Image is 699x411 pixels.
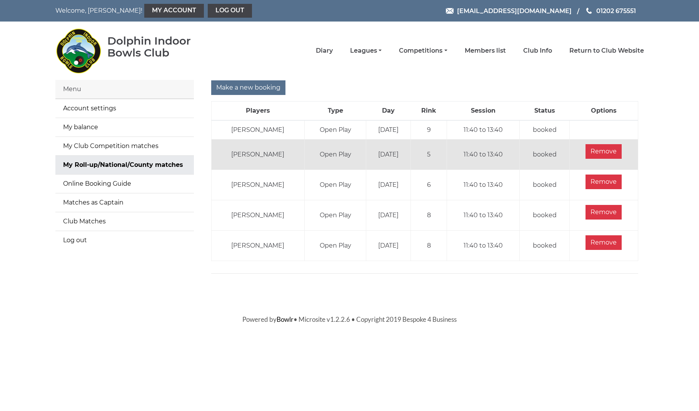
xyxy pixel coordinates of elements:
td: 8 [411,200,447,231]
td: [DATE] [366,140,410,170]
td: [PERSON_NAME] [211,140,305,170]
td: Open Play [305,140,366,170]
td: Open Play [305,231,366,261]
a: Online Booking Guide [55,175,194,193]
input: Remove [586,175,622,189]
td: 5 [411,140,447,170]
img: Email [446,8,454,14]
span: [EMAIL_ADDRESS][DOMAIN_NAME] [457,7,572,14]
th: Options [570,102,638,121]
input: Make a new booking [211,80,285,95]
span: Powered by • Microsite v1.2.2.6 • Copyright 2019 Bespoke 4 Business [242,315,457,323]
a: My Account [144,4,204,18]
input: Remove [586,235,622,250]
td: Open Play [305,120,366,140]
th: Session [447,102,520,121]
a: Leagues [350,47,382,55]
td: booked [520,120,570,140]
span: 01202 675551 [596,7,636,14]
a: Club Matches [55,212,194,231]
td: booked [520,200,570,231]
td: booked [520,170,570,200]
td: [PERSON_NAME] [211,231,305,261]
input: Remove [586,205,622,220]
td: 11:40 to 13:40 [447,120,520,140]
a: Matches as Captain [55,193,194,212]
td: 9 [411,120,447,140]
a: My Roll-up/National/County matches [55,156,194,174]
a: Competitions [399,47,447,55]
a: My balance [55,118,194,136]
img: Dolphin Indoor Bowls Club [55,24,102,78]
td: 6 [411,170,447,200]
th: Status [520,102,570,121]
td: 11:40 to 13:40 [447,200,520,231]
a: Email [EMAIL_ADDRESS][DOMAIN_NAME] [446,6,572,16]
div: Dolphin Indoor Bowls Club [107,35,215,59]
td: booked [520,140,570,170]
td: 11:40 to 13:40 [447,231,520,261]
td: Open Play [305,170,366,200]
a: Diary [316,47,333,55]
a: Log out [55,231,194,250]
td: [PERSON_NAME] [211,200,305,231]
th: Type [305,102,366,121]
td: Open Play [305,200,366,231]
a: Return to Club Website [569,47,644,55]
td: [DATE] [366,120,410,140]
td: 11:40 to 13:40 [447,140,520,170]
div: Menu [55,80,194,99]
a: Members list [465,47,506,55]
a: Account settings [55,99,194,118]
td: [DATE] [366,231,410,261]
td: [PERSON_NAME] [211,120,305,140]
nav: Welcome, [PERSON_NAME]! [55,4,294,18]
th: Rink [411,102,447,121]
td: 11:40 to 13:40 [447,170,520,200]
td: booked [520,231,570,261]
a: Club Info [523,47,552,55]
th: Day [366,102,410,121]
a: My Club Competition matches [55,137,194,155]
a: Bowlr [277,315,294,323]
th: Players [211,102,305,121]
td: [DATE] [366,170,410,200]
a: Log out [208,4,252,18]
a: Phone us 01202 675551 [585,6,636,16]
td: [PERSON_NAME] [211,170,305,200]
img: Phone us [586,8,592,14]
td: [DATE] [366,200,410,231]
td: 8 [411,231,447,261]
input: Remove [586,144,622,159]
